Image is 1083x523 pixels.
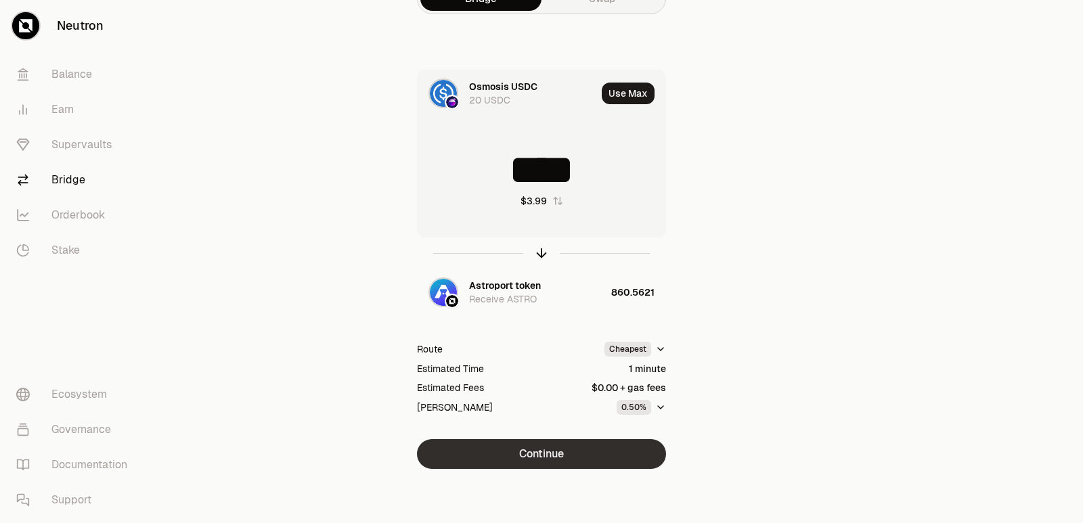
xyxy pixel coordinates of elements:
[469,279,541,292] div: Astroport token
[5,162,146,198] a: Bridge
[521,194,563,208] button: $3.99
[418,269,665,315] button: ASTRO LogoNeutron LogoAstroport tokenReceive ASTRO860.5621
[469,93,510,107] div: 20 USDC
[430,279,457,306] img: ASTRO Logo
[469,292,537,306] div: Receive ASTRO
[521,194,547,208] div: $3.99
[602,83,655,104] button: Use Max
[5,127,146,162] a: Supervaults
[417,342,443,356] div: Route
[5,92,146,127] a: Earn
[5,482,146,518] a: Support
[417,439,666,469] button: Continue
[5,412,146,447] a: Governance
[417,381,484,394] div: Estimated Fees
[417,401,493,414] div: [PERSON_NAME]
[5,447,146,482] a: Documentation
[446,295,458,307] img: Neutron Logo
[446,96,458,108] img: Osmosis Logo
[604,342,651,357] div: Cheapest
[418,269,606,315] div: ASTRO LogoNeutron LogoAstroport tokenReceive ASTRO
[617,400,666,415] button: 0.50%
[611,269,665,315] div: 860.5621
[629,362,666,376] div: 1 minute
[417,362,484,376] div: Estimated Time
[430,80,457,107] img: USDC Logo
[604,342,666,357] button: Cheapest
[617,400,651,415] div: 0.50%
[5,233,146,268] a: Stake
[469,80,537,93] div: Osmosis USDC
[418,70,596,116] div: USDC LogoOsmosis LogoOsmosis USDC20 USDC
[592,381,666,394] div: $0.00 + gas fees
[5,377,146,412] a: Ecosystem
[5,198,146,233] a: Orderbook
[5,57,146,92] a: Balance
